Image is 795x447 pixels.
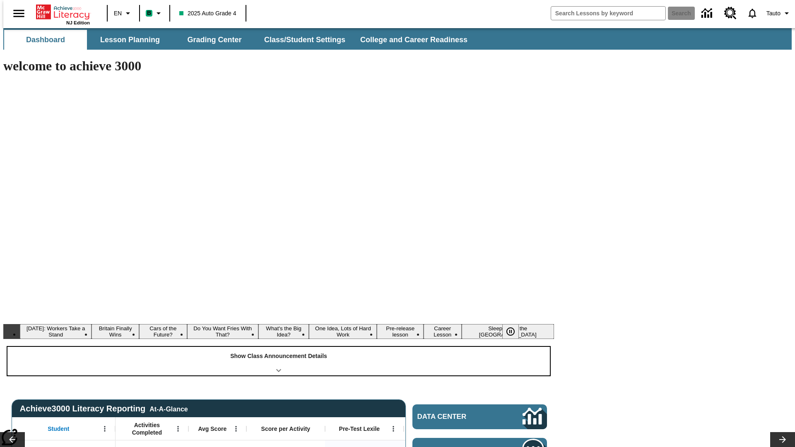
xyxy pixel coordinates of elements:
button: Language: EN, Select a language [110,6,137,21]
button: Open Menu [387,423,400,435]
span: 2025 Auto Grade 4 [179,9,236,18]
button: Slide 4 Do You Want Fries With That? [187,324,258,339]
span: Student [48,425,69,433]
button: Slide 3 Cars of the Future? [139,324,187,339]
a: Resource Center, Will open in new tab [719,2,742,24]
a: Data Center [696,2,719,25]
button: Slide 2 Britain Finally Wins [92,324,139,339]
button: Slide 1 Labor Day: Workers Take a Stand [20,324,92,339]
button: Class/Student Settings [258,30,352,50]
h1: welcome to achieve 3000 [3,58,554,74]
button: Dashboard [4,30,87,50]
span: Achieve3000 Literacy Reporting [20,404,188,413]
a: Data Center [412,404,547,429]
button: Open Menu [172,423,184,435]
span: Activities Completed [120,421,174,436]
a: Notifications [742,2,763,24]
button: Boost Class color is mint green. Change class color [142,6,167,21]
span: Data Center [417,413,495,421]
button: Lesson Planning [89,30,171,50]
button: Open Menu [99,423,111,435]
div: SubNavbar [3,30,475,50]
div: Pause [502,324,527,339]
span: Score per Activity [261,425,311,433]
button: Slide 5 What's the Big Idea? [258,324,309,339]
button: Lesson carousel, Next [770,432,795,447]
button: Slide 9 Sleepless in the Animal Kingdom [462,324,554,339]
a: Home [36,4,90,20]
button: Open Menu [230,423,242,435]
button: Slide 7 Pre-release lesson [377,324,424,339]
input: search field [551,7,665,20]
button: Profile/Settings [763,6,795,21]
span: Pre-Test Lexile [339,425,380,433]
div: Show Class Announcement Details [7,347,550,375]
div: SubNavbar [3,28,792,50]
button: Slide 6 One Idea, Lots of Hard Work [309,324,377,339]
button: Slide 8 Career Lesson [424,324,462,339]
button: Open side menu [7,1,31,26]
span: B [147,8,151,18]
button: College and Career Readiness [354,30,474,50]
button: Pause [502,324,519,339]
button: Grading Center [173,30,256,50]
span: Tauto [766,9,781,18]
p: Show Class Announcement Details [230,352,327,360]
span: NJ Edition [66,20,90,25]
div: At-A-Glance [149,404,188,413]
span: Avg Score [198,425,226,433]
div: Home [36,3,90,25]
span: EN [114,9,122,18]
